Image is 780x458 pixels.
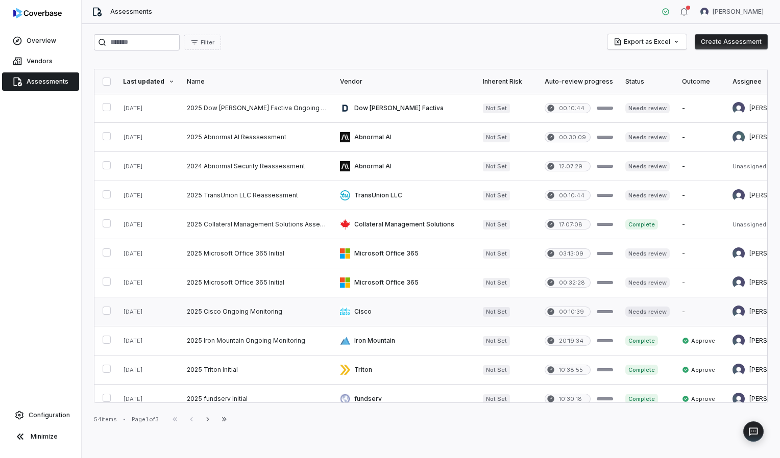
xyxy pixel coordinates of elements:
[27,78,68,86] span: Assessments
[676,268,726,297] td: -
[201,39,214,46] span: Filter
[4,426,77,447] button: Minimize
[13,8,62,18] img: logo-D7KZi-bG.svg
[2,32,79,50] a: Overview
[123,416,126,423] div: •
[676,152,726,181] td: -
[676,210,726,239] td: -
[733,247,745,260] img: Esther Barreto avatar
[27,57,53,65] span: Vendors
[694,4,770,19] button: Meghan Paonessa avatar[PERSON_NAME]
[31,432,58,441] span: Minimize
[184,35,221,50] button: Filter
[676,123,726,152] td: -
[27,37,56,45] span: Overview
[625,78,670,86] div: Status
[733,276,745,289] img: Esther Barreto avatar
[733,189,745,201] img: Meghan Paonessa avatar
[123,78,175,86] div: Last updated
[733,306,745,318] img: Meghan Paonessa avatar
[676,181,726,210] td: -
[607,34,687,49] button: Export as Excel
[733,364,745,376] img: Esther Barreto avatar
[676,239,726,268] td: -
[29,411,70,419] span: Configuration
[733,102,745,114] img: Meghan Paonessa avatar
[110,8,152,16] span: Assessments
[545,78,613,86] div: Auto-review progress
[676,94,726,123] td: -
[713,8,764,16] span: [PERSON_NAME]
[187,78,328,86] div: Name
[733,393,745,405] img: Esther Barreto avatar
[695,34,768,49] button: Create Assessment
[132,416,159,423] div: Page 1 of 3
[340,78,471,86] div: Vendor
[682,78,720,86] div: Outcome
[676,297,726,326] td: -
[700,8,709,16] img: Meghan Paonessa avatar
[4,406,77,424] a: Configuration
[2,72,79,91] a: Assessments
[733,335,745,347] img: Meghan Paonessa avatar
[733,131,745,143] img: Diya Randhawa avatar
[94,416,117,423] div: 54 items
[483,78,532,86] div: Inherent Risk
[2,52,79,70] a: Vendors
